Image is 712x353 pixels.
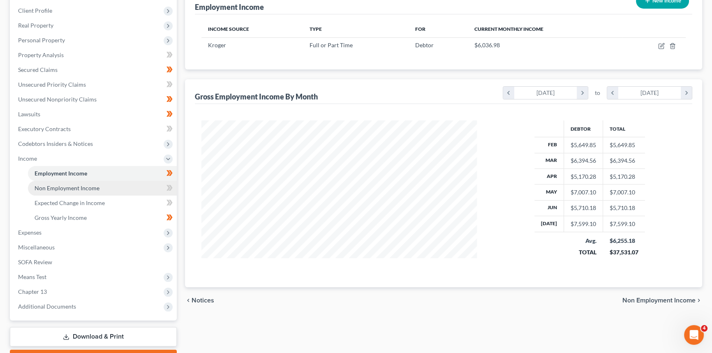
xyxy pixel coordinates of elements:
th: Debtor [564,120,603,137]
span: Gross Yearly Income [35,214,87,221]
span: For [415,26,425,32]
span: Chapter 13 [18,288,47,295]
td: $5,710.18 [603,200,645,216]
span: Debtor [415,42,434,48]
div: TOTAL [571,248,596,256]
div: $6,255.18 [610,237,638,245]
span: Codebtors Insiders & Notices [18,140,93,147]
span: to [595,89,600,97]
span: Real Property [18,22,53,29]
span: Personal Property [18,37,65,44]
td: $7,599.10 [603,216,645,232]
div: $5,170.28 [571,173,596,181]
span: Expenses [18,229,42,236]
span: Non Employment Income [35,185,99,191]
a: Lawsuits [12,107,177,122]
span: Unsecured Priority Claims [18,81,86,88]
span: Income [18,155,37,162]
span: Full or Part Time [310,42,353,48]
div: $37,531.07 [610,248,638,256]
a: Non Employment Income [28,181,177,196]
th: Mar [534,153,564,168]
span: Type [310,26,322,32]
td: $6,394.56 [603,153,645,168]
span: Property Analysis [18,51,64,58]
a: Gross Yearly Income [28,210,177,225]
th: May [534,185,564,200]
td: $5,170.28 [603,168,645,184]
th: Feb [534,137,564,153]
td: $5,649.85 [603,137,645,153]
span: Employment Income [35,170,87,177]
iframe: Intercom live chat [684,325,704,345]
span: $6,036.98 [474,42,500,48]
th: Apr [534,168,564,184]
i: chevron_right [681,87,692,99]
th: Total [603,120,645,137]
i: chevron_left [607,87,618,99]
i: chevron_left [503,87,514,99]
div: $7,007.10 [571,188,596,196]
div: Gross Employment Income By Month [195,92,318,102]
a: Download & Print [10,327,177,346]
i: chevron_left [185,297,192,304]
span: SOFA Review [18,258,52,265]
span: Current Monthly Income [474,26,543,32]
span: Expected Change in Income [35,199,105,206]
a: Property Analysis [12,48,177,62]
span: Kroger [208,42,226,48]
a: Executory Contracts [12,122,177,136]
i: chevron_right [577,87,588,99]
span: Client Profile [18,7,52,14]
a: Employment Income [28,166,177,181]
th: Jun [534,200,564,216]
div: Employment Income [195,2,264,12]
div: [DATE] [618,87,681,99]
div: $6,394.56 [571,157,596,165]
span: Secured Claims [18,66,58,73]
span: Additional Documents [18,303,76,310]
span: Unsecured Nonpriority Claims [18,96,97,103]
a: Unsecured Nonpriority Claims [12,92,177,107]
div: Avg. [571,237,596,245]
span: Means Test [18,273,46,280]
a: Unsecured Priority Claims [12,77,177,92]
span: Income Source [208,26,249,32]
i: chevron_right [696,297,702,304]
div: $5,710.18 [571,204,596,212]
span: Miscellaneous [18,244,55,251]
button: chevron_left Notices [185,297,214,304]
div: [DATE] [514,87,577,99]
td: $7,007.10 [603,185,645,200]
span: Lawsuits [18,111,40,118]
span: Non Employment Income [622,297,696,304]
a: Expected Change in Income [28,196,177,210]
span: Notices [192,297,214,304]
span: 4 [701,325,707,332]
div: $5,649.85 [571,141,596,149]
th: [DATE] [534,216,564,232]
button: Non Employment Income chevron_right [622,297,702,304]
span: Executory Contracts [18,125,71,132]
a: SOFA Review [12,255,177,270]
a: Secured Claims [12,62,177,77]
div: $7,599.10 [571,220,596,228]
